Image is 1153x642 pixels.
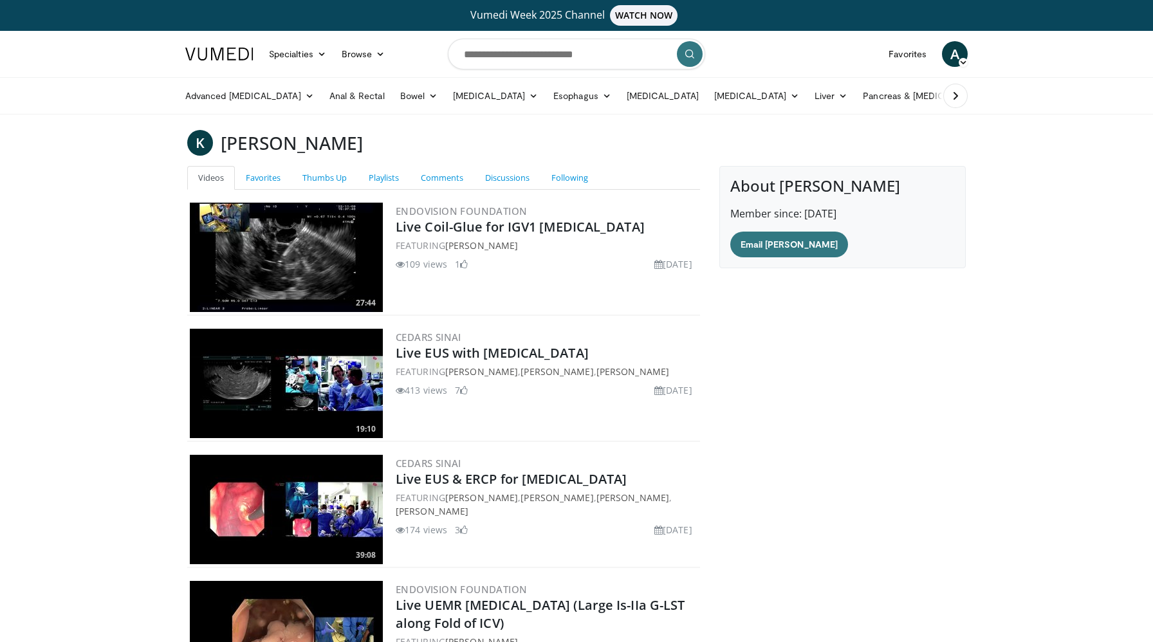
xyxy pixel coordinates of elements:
[190,203,383,312] img: a8f8618f-285f-43bc-b203-f0a716e9045a.300x170_q85_crop-smart_upscale.jpg
[358,166,410,190] a: Playlists
[190,329,383,438] a: 19:10
[396,365,697,378] div: FEATURING , ,
[352,297,380,309] span: 27:44
[654,523,692,537] li: [DATE]
[855,83,1006,109] a: Pancreas & [MEDICAL_DATA]
[396,205,527,217] a: Endovision Foundation
[730,232,848,257] a: Email [PERSON_NAME]
[521,491,593,504] a: [PERSON_NAME]
[474,166,540,190] a: Discussions
[730,177,955,196] h4: About [PERSON_NAME]
[187,166,235,190] a: Videos
[445,239,518,252] a: [PERSON_NAME]
[396,344,589,362] a: Live EUS with [MEDICAL_DATA]
[455,523,468,537] li: 3
[396,596,685,632] a: Live UEMR [MEDICAL_DATA] (Large Is-IIa G-LST along Fold of ICV)
[596,365,669,378] a: [PERSON_NAME]
[396,583,527,596] a: Endovision Foundation
[178,83,322,109] a: Advanced [MEDICAL_DATA]
[396,470,627,488] a: Live EUS & ERCP for [MEDICAL_DATA]
[352,423,380,435] span: 19:10
[396,505,468,517] a: [PERSON_NAME]
[396,257,447,271] li: 109 views
[881,41,934,67] a: Favorites
[942,41,968,67] a: A
[396,523,447,537] li: 174 views
[334,41,393,67] a: Browse
[610,5,678,26] span: WATCH NOW
[445,365,518,378] a: [PERSON_NAME]
[730,206,955,221] p: Member since: [DATE]
[185,48,254,60] img: VuMedi Logo
[445,83,546,109] a: [MEDICAL_DATA]
[396,383,447,397] li: 413 views
[322,83,392,109] a: Anal & Rectal
[187,5,966,26] a: Vumedi Week 2025 ChannelWATCH NOW
[291,166,358,190] a: Thumbs Up
[396,331,461,344] a: Cedars Sinai
[410,166,474,190] a: Comments
[396,218,645,235] a: Live Coil-Glue for IGV1 [MEDICAL_DATA]
[190,329,383,438] img: bfc3bb9c-fe97-4fd3-8cb8-ccffabb9fff0.300x170_q85_crop-smart_upscale.jpg
[455,383,468,397] li: 7
[190,455,383,564] img: 988aa6cd-5af5-4b12-ac8b-5ddcd403959d.300x170_q85_crop-smart_upscale.jpg
[187,130,213,156] a: K
[352,549,380,561] span: 39:08
[448,39,705,69] input: Search topics, interventions
[396,457,461,470] a: Cedars Sinai
[654,383,692,397] li: [DATE]
[235,166,291,190] a: Favorites
[392,83,445,109] a: Bowel
[396,239,697,252] div: FEATURING
[521,365,593,378] a: [PERSON_NAME]
[445,491,518,504] a: [PERSON_NAME]
[546,83,619,109] a: Esophagus
[706,83,807,109] a: [MEDICAL_DATA]
[654,257,692,271] li: [DATE]
[540,166,599,190] a: Following
[619,83,706,109] a: [MEDICAL_DATA]
[807,83,855,109] a: Liver
[190,203,383,312] a: 27:44
[190,455,383,564] a: 39:08
[596,491,669,504] a: [PERSON_NAME]
[396,491,697,518] div: FEATURING , , ,
[455,257,468,271] li: 1
[261,41,334,67] a: Specialties
[221,130,363,156] h3: [PERSON_NAME]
